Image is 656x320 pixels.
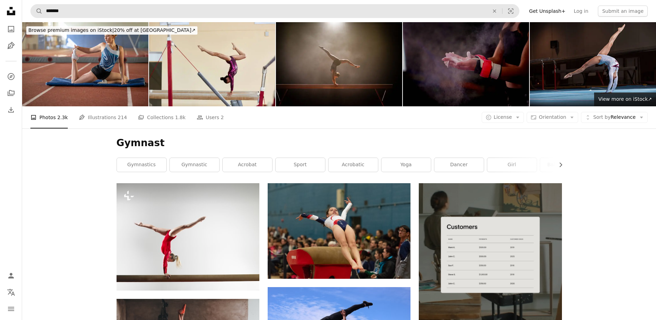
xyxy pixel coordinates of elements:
a: woman in black sports bra and black leggings lying on brown concrete bench [268,228,410,234]
a: sport [276,158,325,172]
a: Log in [570,6,592,17]
h1: Gymnast [117,137,562,149]
img: a woman is doing a handstand on a beam [117,183,259,291]
span: View more on iStock ↗ [598,96,652,102]
span: 214 [118,114,127,121]
form: Find visuals sitewide [30,4,519,18]
span: 20% off at [GEOGRAPHIC_DATA] ↗ [28,27,195,33]
a: Illustrations 214 [79,106,127,128]
span: Browse premium images on iStock | [28,27,114,33]
a: View more on iStock↗ [594,92,656,106]
span: 2 [221,114,224,121]
a: acrobatic [329,158,378,172]
a: gymnastic [170,158,219,172]
button: Clear [487,5,502,18]
a: balance beam [540,158,590,172]
img: Focus on the hand of a child gymnast using magnesium carbon [403,22,529,106]
a: Get Unsplash+ [525,6,570,17]
a: Collections 1.8k [138,106,185,128]
a: Collections [4,86,18,100]
button: License [482,112,524,123]
span: Sort by [593,114,610,120]
img: Skilled Female Gymnast Practicing Single Stag Handstand [149,22,275,106]
a: Illustrations [4,39,18,53]
a: Browse premium images on iStock|20% off at [GEOGRAPHIC_DATA]↗ [22,22,202,39]
button: scroll list to the right [554,158,562,172]
a: Explore [4,70,18,83]
img: woman in black sports bra and black leggings lying on brown concrete bench [268,183,410,278]
a: Home — Unsplash [4,4,18,19]
span: License [494,114,512,120]
button: Sort byRelevance [581,112,648,123]
a: Users 2 [197,106,224,128]
a: yoga [381,158,431,172]
a: a woman is doing a handstand on a beam [117,234,259,240]
button: Search Unsplash [31,5,43,18]
a: dancer [434,158,484,172]
a: Log in / Sign up [4,269,18,283]
button: Menu [4,302,18,316]
img: Gymnast woman stretching in sports hall [22,22,148,106]
a: girl [487,158,537,172]
img: Gymnast woman performing on balance beam [276,22,402,106]
img: portrait of young gymnasts competing in the stadium [530,22,656,106]
span: Relevance [593,114,636,121]
button: Language [4,285,18,299]
a: Photos [4,22,18,36]
button: Orientation [527,112,578,123]
button: Visual search [502,5,519,18]
a: acrobat [223,158,272,172]
span: Orientation [539,114,566,120]
a: Download History [4,103,18,117]
span: 1.8k [175,114,185,121]
a: gymnastics [117,158,166,172]
button: Submit an image [598,6,648,17]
